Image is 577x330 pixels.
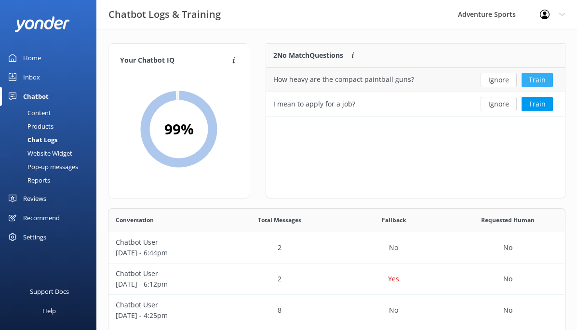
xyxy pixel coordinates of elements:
div: Chatbot [23,87,49,106]
h3: Chatbot Logs & Training [108,7,221,22]
div: row [266,92,565,116]
div: Recommend [23,208,60,227]
div: Reports [6,173,50,187]
p: No [503,274,512,284]
a: Content [6,106,96,119]
p: Chatbot User [116,300,215,310]
p: No [389,242,398,253]
div: Reviews [23,189,46,208]
p: Chatbot User [116,268,215,279]
div: row [266,68,565,92]
div: How heavy are the compact paintball guns? [273,74,414,85]
p: 2 No Match Questions [273,50,343,61]
p: [DATE] - 6:12pm [116,279,215,290]
div: Support Docs [30,282,69,301]
p: No [503,305,512,316]
p: Yes [388,274,399,284]
span: Requested Human [481,215,535,224]
a: Pop-up messages [6,160,96,173]
div: row [108,232,565,264]
div: Website Widget [6,146,72,160]
button: Ignore [481,97,517,111]
div: row [108,264,565,295]
div: Help [42,301,56,320]
div: Pop-up messages [6,160,78,173]
h4: Your Chatbot IQ [120,55,229,66]
p: 8 [278,305,282,316]
span: Total Messages [258,215,301,224]
span: Conversation [116,215,154,224]
div: Home [23,48,41,67]
p: No [503,242,512,253]
div: I mean to apply for a job? [273,99,355,109]
h2: 99 % [164,118,194,141]
img: yonder-white-logo.png [14,16,70,32]
span: Fallback [382,215,406,224]
p: Chatbot User [116,237,215,248]
div: Inbox [23,67,40,87]
div: Products [6,119,54,133]
p: No [389,305,398,316]
p: 2 [278,242,282,253]
button: Ignore [481,73,517,87]
a: Website Widget [6,146,96,160]
p: [DATE] - 4:25pm [116,310,215,321]
a: Chat Logs [6,133,96,146]
a: Reports [6,173,96,187]
div: row [108,295,565,326]
button: Train [522,97,553,111]
div: Content [6,106,51,119]
div: Chat Logs [6,133,57,146]
p: [DATE] - 6:44pm [116,248,215,258]
div: grid [266,68,565,116]
div: Settings [23,227,46,247]
a: Products [6,119,96,133]
p: 2 [278,274,282,284]
button: Train [522,73,553,87]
